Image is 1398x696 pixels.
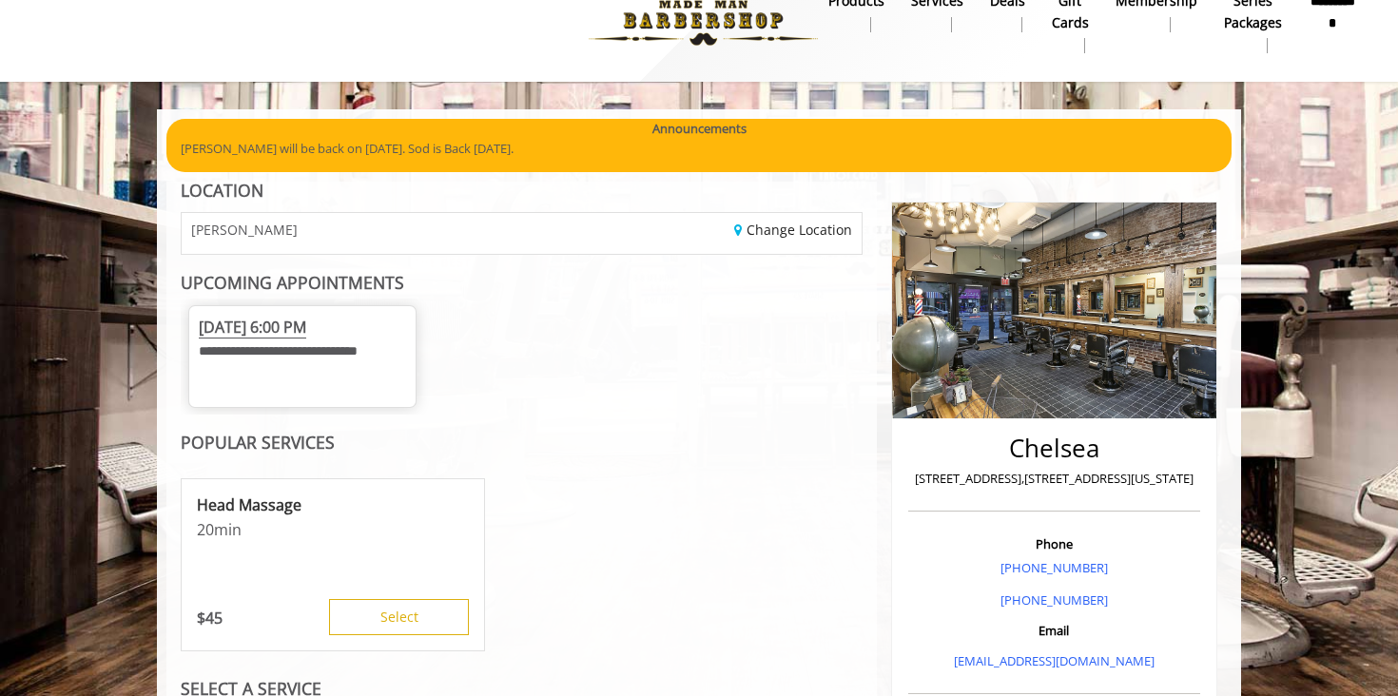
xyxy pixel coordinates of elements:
a: [PHONE_NUMBER] [1000,559,1108,576]
button: Select [329,599,469,635]
b: LOCATION [181,179,263,202]
span: min [214,519,242,540]
h3: Email [913,624,1195,637]
p: [STREET_ADDRESS],[STREET_ADDRESS][US_STATE] [913,469,1195,489]
b: UPCOMING APPOINTMENTS [181,271,404,294]
h2: Chelsea [913,435,1195,462]
a: [PHONE_NUMBER] [1000,591,1108,609]
a: Change Location [734,221,852,239]
span: [PERSON_NAME] [191,222,298,237]
h3: Phone [913,537,1195,551]
p: 20 [197,519,469,540]
span: $ [197,608,205,628]
b: POPULAR SERVICES [181,431,335,454]
p: [PERSON_NAME] will be back on [DATE]. Sod is Back [DATE]. [181,139,1217,159]
span: [DATE] 6:00 PM [199,317,306,338]
a: [EMAIL_ADDRESS][DOMAIN_NAME] [954,652,1155,669]
p: Head Massage [197,494,469,515]
p: 45 [197,608,223,628]
b: Announcements [652,119,747,139]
